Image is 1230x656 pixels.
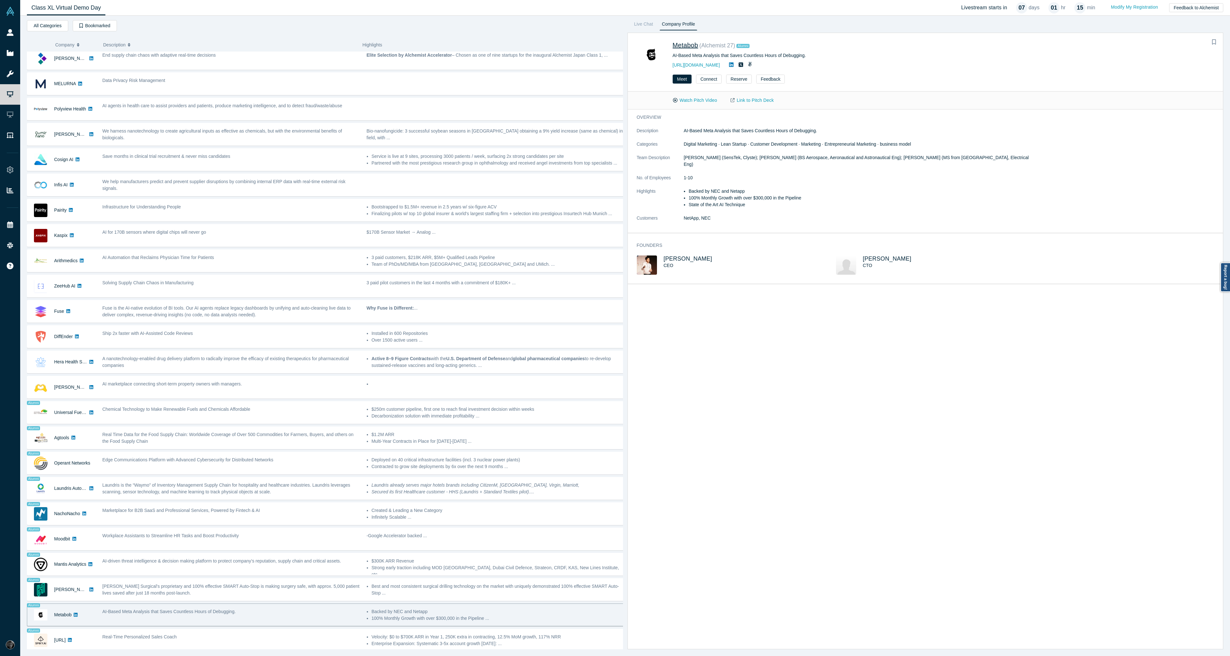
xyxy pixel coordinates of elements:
strong: Elite Selection by Alchemist Accelerator [366,53,452,58]
strong: U.S. Department of Defense [446,356,505,361]
button: Meet [673,75,692,84]
button: Feedback [756,75,785,84]
span: AI-driven threat intelligence & decision making platform to protect company’s reputation, supply ... [102,558,341,563]
button: Company [55,38,97,52]
img: Qumir Nano's Logo [34,128,47,141]
img: Universal Fuel Technologies's Logo [34,406,47,419]
a: Agtools [54,435,69,440]
a: Company Profile [660,20,697,30]
a: MELURNA [54,81,76,86]
span: [PERSON_NAME] [863,255,912,262]
span: A nanotechnology-enabled drug delivery platform to radically improve the efficacy of existing the... [102,356,349,368]
span: Alumni [27,553,40,557]
img: Metabob's Logo [637,40,666,69]
span: Metabob [673,42,698,49]
span: Real-Time Personalized Sales Coach [102,634,177,639]
span: Highlights [363,42,382,47]
span: Real Time Data for the Food Supply Chain: Worldwide Coverage of Over 500 Commodities for Farmers,... [102,432,354,444]
p: -Google Accelerator backed ... [366,532,624,539]
img: Hera Health Solutions's Logo [34,355,47,369]
span: [PERSON_NAME] [664,255,712,262]
dt: Categories [637,141,684,154]
img: Alchemist Vault Logo [6,7,15,16]
li: Created & Leading a New Category [372,507,624,514]
p: ... [366,305,624,312]
strong: Why Fuse is Different: [366,305,414,311]
img: Hubly Surgical's Logo [34,583,47,596]
a: Operant Networks [54,460,90,466]
li: Backed by NEC and Netapp [689,188,1035,195]
li: Backed by NEC and Netapp [372,608,624,615]
img: DiffEnder's Logo [34,330,47,344]
a: NachoNacho [54,511,80,516]
dd: NetApp, NEC [684,215,1035,222]
a: Metabob [54,612,71,617]
h4: Livestream starts in [961,4,1007,11]
dt: Team Description [637,154,684,174]
li: Service is live at 9 sites, processing 3000 patients / week, surfacing 2x strong candidates per site [372,153,624,160]
img: Kaspix's Logo [34,229,47,242]
span: Alumni [27,401,40,405]
span: Alumni [27,451,40,456]
small: ( Alchemist 27 ) [699,42,735,49]
button: Watch Pitch Video [666,95,724,106]
a: Link to Pitch Deck [724,95,781,106]
dd: 1-10 [684,174,1035,181]
dt: Highlights [637,188,684,215]
a: Universal Fuel Technologies [54,410,110,415]
img: Metabob's Logo [34,608,47,622]
li: Over 1500 active users ... [372,337,624,344]
a: [PERSON_NAME] AI [54,385,96,390]
img: Infis AI's Logo [34,178,47,192]
span: AI for 170B sensors where digital chips will never go [102,230,206,235]
li: 100% Monthly Growth with over $300,000 in the Pipeline ... [372,615,624,622]
a: Kaspix [54,233,68,238]
span: Alumni [27,426,40,430]
li: $1.2M ARR [372,431,624,438]
p: Bio-nanofungicide: 3 successful soybean seasons in [GEOGRAPHIC_DATA] obtaining a 9% yield increas... [366,128,624,141]
span: Laundris is the “Waymo” of Inventory Management Supply Chain for hospitality and healthcare indus... [102,482,350,494]
li: State of the Art AI Technique [689,201,1035,208]
img: Spiky.ai's Logo [34,634,47,647]
span: We help manufacturers predict and prevent supplier disruptions by combining internal ERP data wit... [102,179,346,191]
a: Report a bug! [1220,263,1230,292]
span: AI marketplace connecting short-term property owners with managers. [102,381,242,386]
button: Connect [696,75,722,84]
span: CEO [664,263,673,268]
img: Kimaru AI's Logo [34,52,47,65]
dt: Customers [637,215,684,228]
img: Besty AI's Logo [34,381,47,394]
img: Avinash Gopal's Profile Image [836,255,856,275]
span: AI agents in health care to assist providers and patients, produce marketing intelligence, and to... [102,103,342,108]
li: with the and to re-develop sustained-release vaccines and long-acting generics. ... [372,355,624,369]
a: [PERSON_NAME] [54,56,91,61]
span: Alumni [27,578,40,582]
button: Reserve [726,75,752,84]
p: days [1029,4,1039,12]
span: Alumni [27,477,40,481]
a: DiffEnder [54,334,73,339]
span: Edge Communications Platform with Advanced Cybersecurity for Distributed Networks [102,457,274,462]
li: 3 paid customers, $218K ARR, $5M+ Qualified Leads Pipeline [372,254,624,261]
a: Pairity [54,207,67,213]
img: Agtools's Logo [34,431,47,445]
span: Digital Marketing · Lean Startup · Customer Development · Marketing · Entrepreneurial Marketing ·... [684,142,911,147]
li: $250m customer pipeline, first one to reach final investment decision within weeks [372,406,624,413]
span: Solving Supply Chain Chaos in Manufacturing [102,280,194,285]
a: Arithmedics [54,258,78,263]
li: Finalizing pilots w/ top 10 global insurer & world's largest staffing firm + selection into prest... [372,210,624,217]
a: Class XL Virtual Demo Day [27,0,105,15]
li: Decarbonization solution with immediate profitability ... [372,413,624,419]
span: Description [103,38,126,52]
a: [PERSON_NAME] Surgical [54,587,109,592]
span: Alumni [27,603,40,607]
span: Fuse is the AI-native evolution of BI tools. Our AI agents replace legacy dashboards by unifying ... [102,305,351,317]
span: CTO [863,263,872,268]
li: Partnered with the most prestigious research group in ophthalmology and received angel investment... [372,160,624,166]
h3: overview [637,114,1026,121]
img: Polyview Health's Logo [34,102,47,116]
p: min [1087,4,1095,12]
span: AI Automation that Reclaims Physician Time for Patients [102,255,214,260]
li: Team of PhDs/MD/MBA from [GEOGRAPHIC_DATA], [GEOGRAPHIC_DATA] and UMich. ... [372,261,624,268]
li: Velocity: $0 to $700K ARR in Year 1, 250K extra in contracting, 12.5% MoM growth, 117% NRR [372,634,624,640]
